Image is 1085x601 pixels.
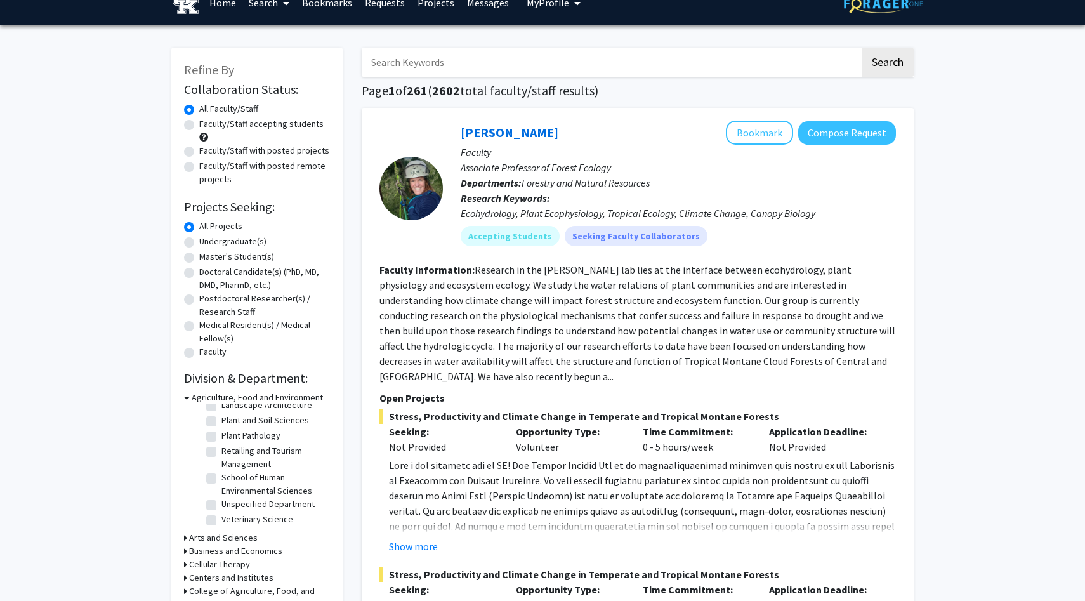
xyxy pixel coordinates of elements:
button: Show more [389,539,438,554]
mat-chip: Seeking Faculty Collaborators [565,226,707,246]
label: Undergraduate(s) [199,235,266,248]
label: Veterinary Science [221,513,293,526]
span: Stress, Productivity and Climate Change in Temperate and Tropical Montane Forests [379,409,896,424]
p: Seeking: [389,424,497,439]
label: Postdoctoral Researcher(s) / Research Staff [199,292,330,319]
div: Not Provided [389,439,497,454]
div: Not Provided [760,424,886,454]
div: Volunteer [506,424,633,454]
label: Faculty/Staff with posted remote projects [199,159,330,186]
p: Time Commitment: [643,582,751,597]
h1: Page of ( total faculty/staff results) [362,83,914,98]
p: Associate Professor of Forest Ecology [461,160,896,175]
span: Stress, Productivity and Climate Change in Temperate and Tropical Montane Forests [379,567,896,582]
span: 1 [388,83,395,98]
input: Search Keywords [362,48,860,77]
h2: Collaboration Status: [184,82,330,97]
h3: Centers and Institutes [189,571,273,584]
button: Add Sybil Gotsch to Bookmarks [726,121,793,145]
h3: Business and Economics [189,545,282,558]
label: Faculty/Staff accepting students [199,117,324,131]
label: Faculty/Staff with posted projects [199,144,329,157]
label: Master's Student(s) [199,250,274,263]
span: Refine By [184,62,234,77]
span: Forestry and Natural Resources [522,176,650,189]
span: 261 [407,83,428,98]
b: Research Keywords: [461,192,550,204]
mat-chip: Accepting Students [461,226,560,246]
button: Compose Request to Sybil Gotsch [798,121,896,145]
p: Opportunity Type: [516,424,624,439]
label: Landscape Architecture [221,399,312,412]
h2: Projects Seeking: [184,199,330,215]
div: 0 - 5 hours/week [633,424,760,454]
h2: Division & Department: [184,371,330,386]
iframe: Chat [10,544,54,591]
p: Open Projects [379,390,896,406]
div: Ecohydrology, Plant Ecophysiology, Tropical Ecology, Climate Change, Canopy Biology [461,206,896,221]
p: Time Commitment: [643,424,751,439]
button: Search [862,48,914,77]
label: All Projects [199,220,242,233]
p: Seeking: [389,582,497,597]
label: Retailing and Tourism Management [221,444,327,471]
label: Faculty [199,345,227,359]
label: Plant Pathology [221,429,280,442]
label: Plant and Soil Sciences [221,414,309,427]
label: Doctoral Candidate(s) (PhD, MD, DMD, PharmD, etc.) [199,265,330,292]
label: All Faculty/Staff [199,102,258,116]
h3: Agriculture, Food and Environment [192,391,323,404]
b: Faculty Information: [379,263,475,276]
a: [PERSON_NAME] [461,124,558,140]
label: Medical Resident(s) / Medical Fellow(s) [199,319,330,345]
p: Application Deadline: [769,424,877,439]
p: Application Deadline: [769,582,877,597]
b: Departments: [461,176,522,189]
label: School of Human Environmental Sciences [221,471,327,498]
h3: Arts and Sciences [189,531,258,545]
label: Unspecified Department [221,498,315,511]
p: Opportunity Type: [516,582,624,597]
span: 2602 [432,83,460,98]
fg-read-more: Research in the [PERSON_NAME] lab lies at the interface between ecohydrology, plant physiology an... [379,263,895,383]
p: Faculty [461,145,896,160]
h3: Cellular Therapy [189,558,250,571]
